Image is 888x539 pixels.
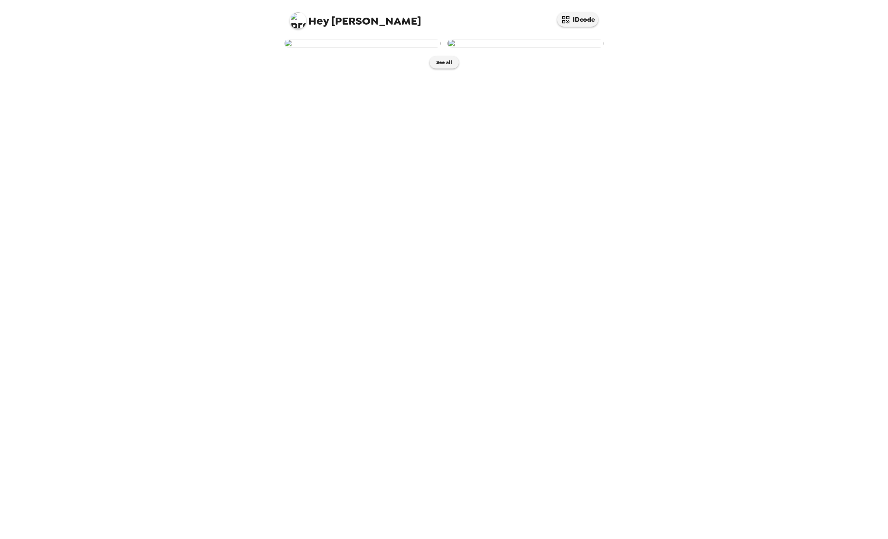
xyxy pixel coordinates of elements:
button: IDcode [557,12,598,27]
button: See all [430,56,459,69]
span: [PERSON_NAME] [290,8,421,27]
img: user-276805 [447,39,604,48]
img: user-278764 [284,39,441,48]
span: Hey [308,14,329,28]
img: profile pic [290,12,306,29]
